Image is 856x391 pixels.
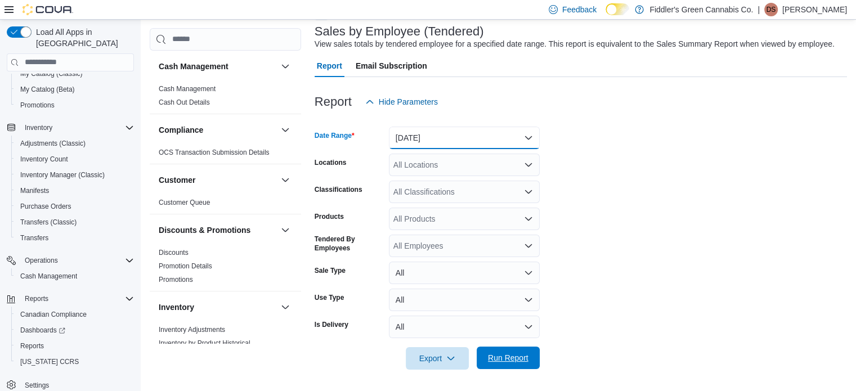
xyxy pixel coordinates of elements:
button: Compliance [159,124,276,136]
button: Reports [2,291,138,307]
div: View sales totals by tendered employee for a specified date range. This report is equivalent to t... [315,38,835,50]
span: Cash Management [159,84,216,93]
a: Reports [16,339,48,353]
button: Open list of options [524,241,533,250]
h3: Discounts & Promotions [159,224,250,236]
label: Classifications [315,185,362,194]
a: OCS Transaction Submission Details [159,149,270,156]
span: Hide Parameters [379,96,438,107]
p: Fiddler's Green Cannabis Co. [649,3,753,16]
label: Tendered By Employees [315,235,384,253]
button: Purchase Orders [11,199,138,214]
span: Discounts [159,248,189,257]
a: Cash Out Details [159,98,210,106]
label: Locations [315,158,347,167]
span: Promotions [20,101,55,110]
span: Settings [25,381,49,390]
a: Adjustments (Classic) [16,137,90,150]
button: Inventory Manager (Classic) [11,167,138,183]
span: Washington CCRS [16,355,134,368]
a: Promotion Details [159,262,212,270]
button: Promotions [11,97,138,113]
button: Inventory [20,121,57,134]
a: Manifests [16,184,53,197]
button: Transfers [11,230,138,246]
span: My Catalog (Classic) [16,67,134,80]
a: Inventory Manager (Classic) [16,168,109,182]
div: Dakota S [764,3,778,16]
h3: Customer [159,174,195,186]
button: Discounts & Promotions [279,223,292,237]
span: Inventory Count [20,155,68,164]
span: Reports [25,294,48,303]
span: Customer Queue [159,198,210,207]
h3: Compliance [159,124,203,136]
span: OCS Transaction Submission Details [159,148,270,157]
span: My Catalog (Classic) [20,69,83,78]
button: Inventory [2,120,138,136]
button: Compliance [279,123,292,137]
button: Cash Management [279,60,292,73]
a: My Catalog (Beta) [16,83,79,96]
a: Dashboards [16,323,70,337]
h3: Inventory [159,302,194,313]
button: My Catalog (Classic) [11,66,138,82]
button: Run Report [477,347,540,369]
span: Operations [20,254,134,267]
a: Promotions [16,98,59,112]
button: Hide Parameters [361,91,442,113]
a: [US_STATE] CCRS [16,355,83,368]
button: Cash Management [159,61,276,72]
a: My Catalog (Classic) [16,67,87,80]
span: Load All Apps in [GEOGRAPHIC_DATA] [32,26,134,49]
span: DS [767,3,776,16]
button: Inventory [159,302,276,313]
label: Products [315,212,344,221]
button: Operations [20,254,62,267]
button: Export [406,347,469,370]
span: Promotions [159,275,193,284]
button: All [389,316,540,338]
a: Inventory Adjustments [159,326,225,334]
button: Open list of options [524,214,533,223]
span: Cash Out Details [159,98,210,107]
a: Cash Management [16,269,82,283]
button: Inventory [279,300,292,314]
a: Canadian Compliance [16,308,91,321]
label: Is Delivery [315,320,348,329]
span: Reports [20,292,134,305]
span: Inventory Adjustments [159,325,225,334]
input: Dark Mode [606,3,629,15]
span: Manifests [16,184,134,197]
div: Compliance [150,146,301,164]
button: Customer [159,174,276,186]
span: Adjustments (Classic) [16,137,134,150]
img: Cova [23,4,73,15]
h3: Sales by Employee (Tendered) [315,25,484,38]
span: Operations [25,256,58,265]
span: Canadian Compliance [20,310,87,319]
a: Dashboards [11,322,138,338]
span: My Catalog (Beta) [20,85,75,94]
span: Report [317,55,342,77]
div: Customer [150,196,301,214]
button: Manifests [11,183,138,199]
span: Dashboards [20,326,65,335]
button: Canadian Compliance [11,307,138,322]
span: Promotion Details [159,262,212,271]
h3: Cash Management [159,61,228,72]
span: Transfers (Classic) [16,215,134,229]
a: Transfers [16,231,53,245]
span: Cash Management [16,269,134,283]
button: Cash Management [11,268,138,284]
a: Customer Queue [159,199,210,206]
span: Transfers [20,233,48,242]
label: Use Type [315,293,344,302]
a: Inventory Count [16,152,73,166]
span: Canadian Compliance [16,308,134,321]
span: Feedback [562,4,597,15]
button: Operations [2,253,138,268]
span: Adjustments (Classic) [20,139,86,148]
span: My Catalog (Beta) [16,83,134,96]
